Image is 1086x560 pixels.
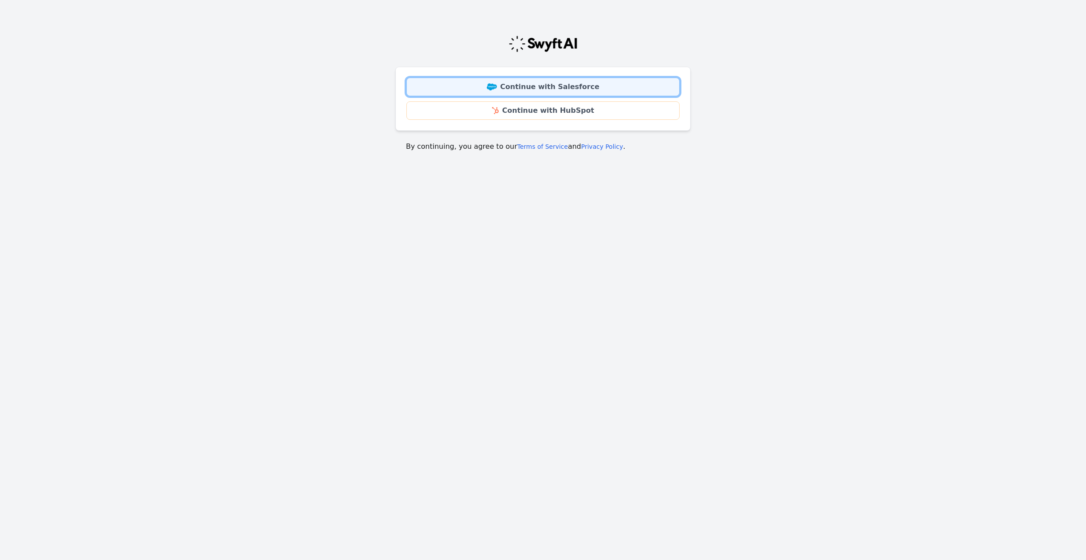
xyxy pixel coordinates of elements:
a: Privacy Policy [581,143,623,150]
p: By continuing, you agree to our and . [406,141,680,152]
img: Swyft Logo [508,35,578,53]
a: Continue with Salesforce [406,78,680,96]
a: Terms of Service [517,143,568,150]
img: Salesforce [487,83,497,90]
a: Continue with HubSpot [406,101,680,120]
img: HubSpot [492,107,499,114]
